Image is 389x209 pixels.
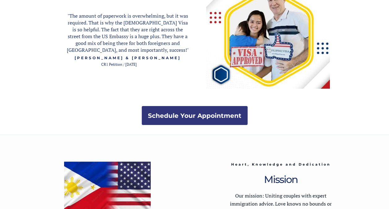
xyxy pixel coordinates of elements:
span: CR1 Petition / [DATE] [101,62,137,67]
span: Heart, Knowledge and Dedication [231,162,331,167]
span: Mission [264,173,298,185]
strong: Schedule Your Appointment [148,112,241,119]
span: [PERSON_NAME] & [PERSON_NAME] [75,56,181,60]
span: "The amount of paperwork is overwhelming, but it was required. That is why the [DEMOGRAPHIC_DATA]... [67,12,189,53]
a: Schedule Your Appointment [142,106,248,125]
